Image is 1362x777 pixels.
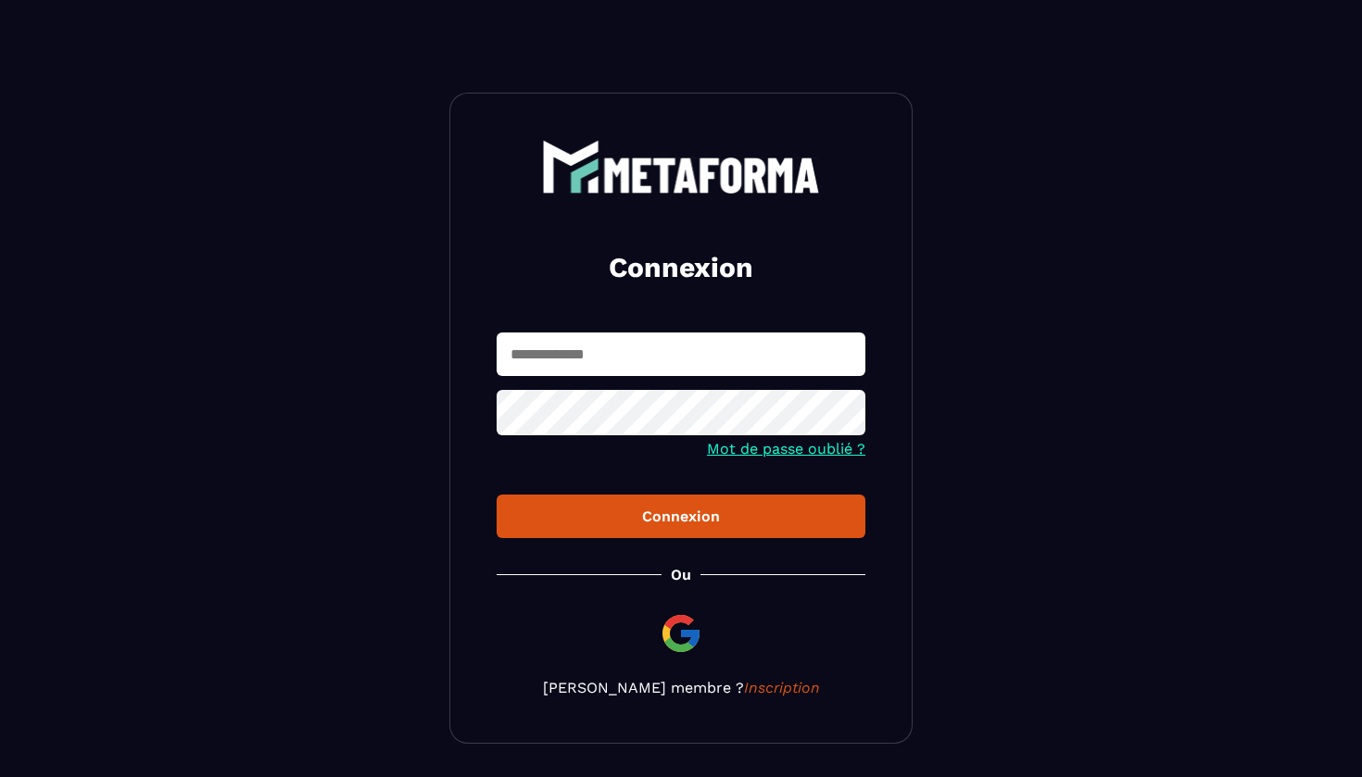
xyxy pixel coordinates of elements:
button: Connexion [497,495,865,538]
a: logo [497,140,865,194]
a: Inscription [744,679,820,696]
img: google [659,611,703,656]
a: Mot de passe oublié ? [707,440,865,457]
div: Connexion [511,508,851,525]
p: Ou [671,566,691,583]
img: logo [542,140,820,194]
p: [PERSON_NAME] membre ? [497,679,865,696]
h2: Connexion [519,249,843,286]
